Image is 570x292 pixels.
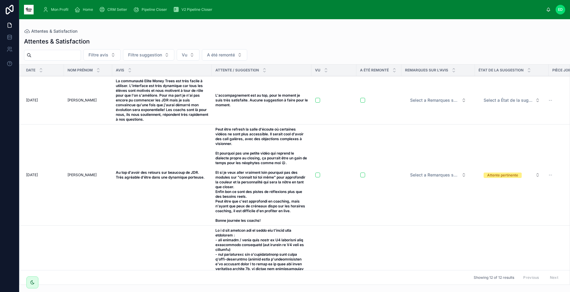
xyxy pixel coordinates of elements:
button: Select Button [177,49,199,61]
span: Filtre avis [88,52,108,58]
span: État de la suggestion [478,68,523,73]
h1: Attentes & Satisfaction [24,37,90,46]
a: Home [73,4,97,15]
span: Pipeline Closer [142,7,167,12]
a: Select Button [405,169,471,181]
span: Home [83,7,93,12]
span: Filtre suggestion [128,52,162,58]
span: Select a Remarques sur l'avis [410,97,459,103]
span: A été remonté [360,68,389,73]
a: Au top d'avoir des retours sur beaucoup de JDR. Très agréable d'être dans une dynamique porteuse. [116,170,208,180]
div: Attente pertinente [487,173,518,178]
span: CRM Setter [107,7,127,12]
span: V2 Pipeline Closer [181,7,212,12]
span: Vu [182,52,187,58]
span: Attente / Suggestion [215,68,259,73]
span: Select a Remarques sur l'avis [410,172,459,178]
span: Nom Prénom [67,68,93,73]
a: Pipeline Closer [131,4,171,15]
img: App logo [24,5,34,14]
span: [PERSON_NAME] [67,173,97,177]
button: Select Button [83,49,121,61]
button: Select Button [202,49,247,61]
a: [DATE] [26,173,60,177]
a: Mon Profil [41,4,73,15]
span: -- [549,98,552,103]
span: Date [26,68,35,73]
a: Peut être refresh la salle d'écoute où certaines vidéos ne sont plus accessible. Il serait cool d... [215,127,308,223]
a: CRM Setter [97,4,131,15]
span: Showing 12 of 12 results [474,275,514,280]
div: scrollable content [38,3,546,16]
span: A été remonté [207,52,235,58]
span: -- [549,173,552,177]
button: Select Button [405,170,471,180]
a: Select Button [478,169,545,181]
a: V2 Pipeline Closer [171,4,217,15]
span: [DATE] [26,98,38,103]
a: L'accompagnement est au top, pour le moment je suis très satisfaite. Aucune suggestion à faire po... [215,93,308,107]
strong: La communauté Elite Money Trees est très facile à utiliser. L'interface est très dynamique car to... [116,79,209,122]
strong: L'accompagnement est au top, pour le moment je suis très satisfaite. Aucune suggestion à faire po... [215,93,309,107]
span: Avis [116,68,124,73]
span: Attentes & Satisfaction [31,28,77,34]
a: [PERSON_NAME] [67,173,109,177]
button: Select Button [479,170,545,180]
button: Select Button [123,49,174,61]
span: [PERSON_NAME] [67,98,97,103]
span: ED [558,7,563,12]
span: Mon Profil [51,7,68,12]
span: Select a État de la suggestion [484,97,533,103]
strong: Au top d'avoir des retours sur beaucoup de JDR. Très agréable d'être dans une dynamique porteuse. [116,170,205,179]
a: La communauté Elite Money Trees est très facile à utiliser. L'interface est très dynamique car to... [116,79,208,122]
button: Select Button [479,95,545,106]
span: Remarques sur l'avis [405,68,448,73]
a: [DATE] [26,98,60,103]
span: [DATE] [26,173,38,177]
a: Attentes & Satisfaction [24,28,77,34]
span: Vu [315,68,320,73]
button: Select Button [405,95,471,106]
a: Select Button [405,95,471,106]
a: [PERSON_NAME] [67,98,109,103]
